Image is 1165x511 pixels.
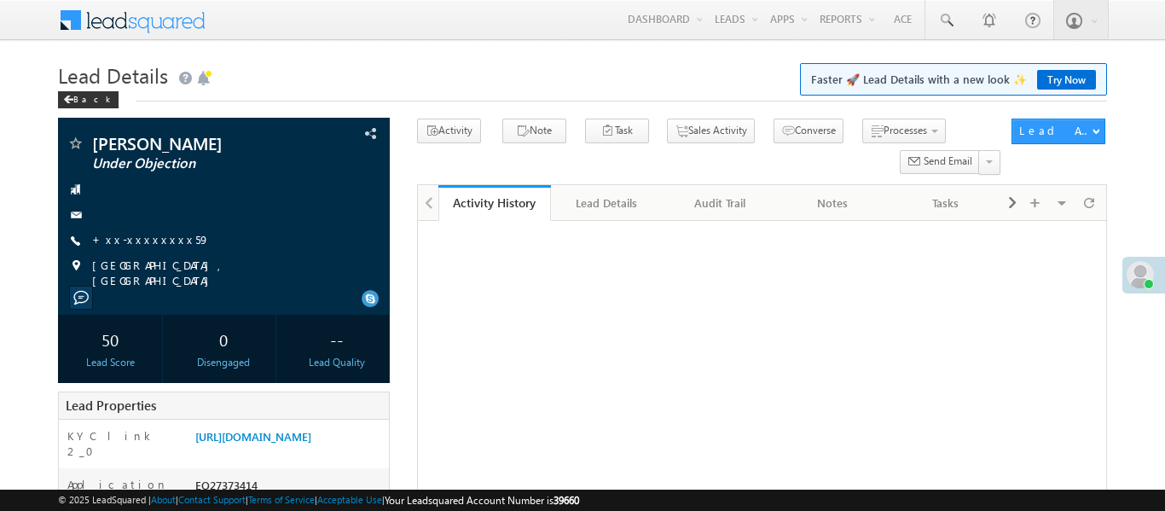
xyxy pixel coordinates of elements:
label: Application Number [67,477,178,508]
a: Tasks [890,185,1002,221]
span: Processes [884,124,927,136]
a: Lead Details [551,185,664,221]
div: Tasks [903,193,987,213]
div: Activity History [451,195,538,211]
a: Try Now [1037,70,1096,90]
div: Lead Actions [1019,123,1092,138]
div: Lead Score [62,355,158,370]
span: 39660 [554,494,579,507]
a: Notes [777,185,890,221]
a: Audit Trail [664,185,777,221]
button: Processes [862,119,946,143]
a: About [151,494,176,505]
a: Terms of Service [248,494,315,505]
span: Send Email [924,154,972,169]
span: Under Objection [92,155,297,172]
div: Audit Trail [678,193,762,213]
div: Notes [791,193,874,213]
div: -- [289,323,385,355]
div: 0 [176,323,271,355]
div: Back [58,91,119,108]
button: Sales Activity [667,119,755,143]
span: [PERSON_NAME] [92,135,297,152]
button: Lead Actions [1011,119,1105,144]
span: Your Leadsquared Account Number is [385,494,579,507]
div: Lead Quality [289,355,385,370]
span: [GEOGRAPHIC_DATA], [GEOGRAPHIC_DATA] [92,258,359,288]
a: [URL][DOMAIN_NAME] [195,429,311,444]
div: 50 [62,323,158,355]
a: Contact Support [178,494,246,505]
button: Task [585,119,649,143]
button: Send Email [900,150,980,175]
span: Faster 🚀 Lead Details with a new look ✨ [811,71,1096,88]
span: © 2025 LeadSquared | | | | | [58,492,579,508]
div: Disengaged [176,355,271,370]
button: Activity [417,119,481,143]
span: Lead Details [58,61,168,89]
span: Lead Properties [66,397,156,414]
a: Acceptable Use [317,494,382,505]
a: Activity History [438,185,551,221]
div: Lead Details [565,193,648,213]
a: +xx-xxxxxxxx59 [92,232,210,247]
label: KYC link 2_0 [67,428,178,459]
a: Back [58,90,127,105]
div: EQ27373414 [191,477,389,501]
button: Converse [774,119,843,143]
button: Note [502,119,566,143]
